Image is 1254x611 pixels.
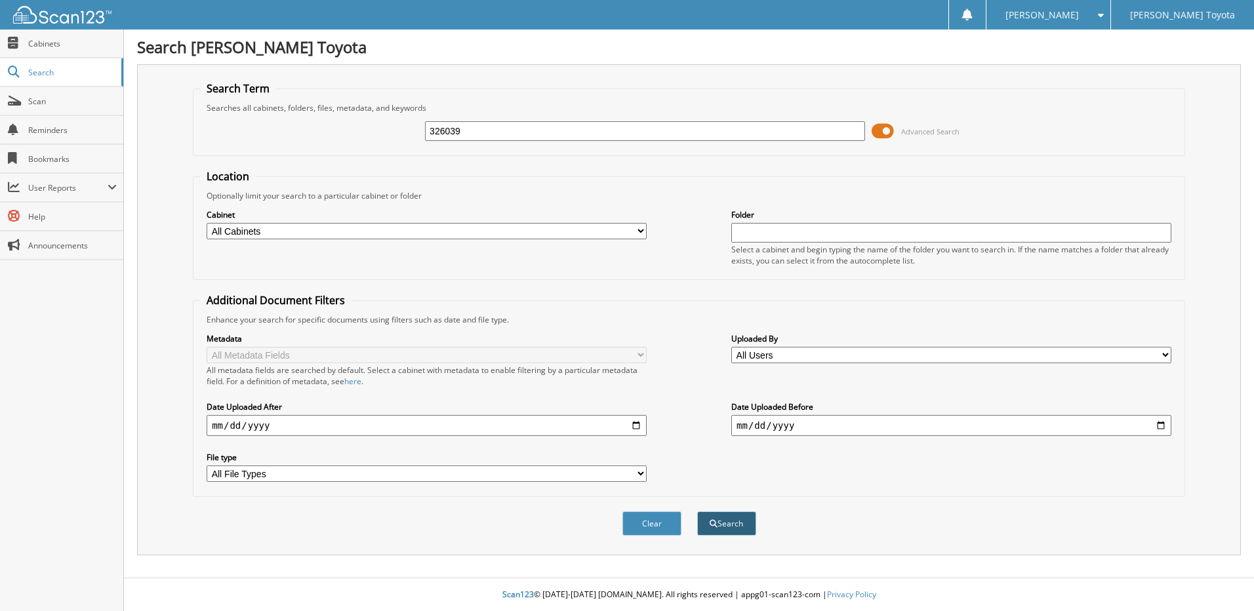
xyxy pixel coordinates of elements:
legend: Location [200,169,256,184]
span: User Reports [28,182,108,193]
div: Select a cabinet and begin typing the name of the folder you want to search in. If the name match... [731,244,1171,266]
span: Reminders [28,125,117,136]
span: Search [28,67,115,78]
span: Advanced Search [901,127,960,136]
img: scan123-logo-white.svg [13,6,111,24]
div: All metadata fields are searched by default. Select a cabinet with metadata to enable filtering b... [207,365,647,387]
input: start [207,415,647,436]
span: Cabinets [28,38,117,49]
label: Date Uploaded After [207,401,647,412]
div: © [DATE]-[DATE] [DOMAIN_NAME]. All rights reserved | appg01-scan123-com | [124,579,1254,611]
label: Cabinet [207,209,647,220]
span: [PERSON_NAME] [1005,11,1079,19]
label: Folder [731,209,1171,220]
label: File type [207,452,647,463]
a: Privacy Policy [827,589,876,600]
legend: Search Term [200,81,276,96]
a: here [344,376,361,387]
button: Clear [622,511,681,536]
label: Date Uploaded Before [731,401,1171,412]
legend: Additional Document Filters [200,293,352,307]
input: end [731,415,1171,436]
span: Announcements [28,240,117,251]
span: Scan [28,96,117,107]
button: Search [697,511,756,536]
span: Bookmarks [28,153,117,165]
span: Scan123 [502,589,534,600]
div: Enhance your search for specific documents using filters such as date and file type. [200,314,1178,325]
div: Optionally limit your search to a particular cabinet or folder [200,190,1178,201]
label: Metadata [207,333,647,344]
span: Help [28,211,117,222]
h1: Search [PERSON_NAME] Toyota [137,36,1241,58]
div: Searches all cabinets, folders, files, metadata, and keywords [200,102,1178,113]
label: Uploaded By [731,333,1171,344]
span: [PERSON_NAME] Toyota [1130,11,1235,19]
